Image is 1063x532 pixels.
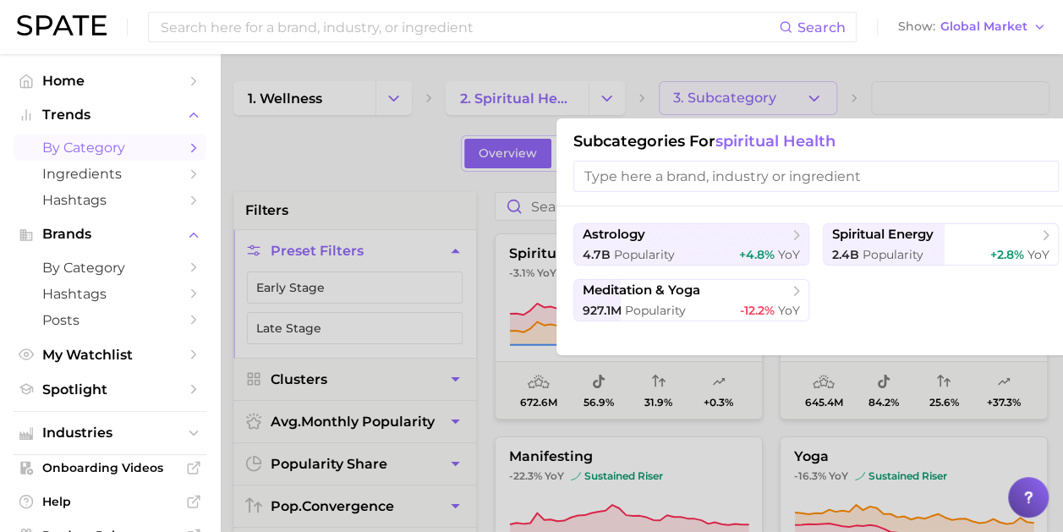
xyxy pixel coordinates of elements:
h1: Subcategories for [573,132,1059,151]
button: astrology4.7b Popularity+4.8% YoY [573,223,809,266]
span: YoY [778,303,800,318]
input: Search here for a brand, industry, or ingredient [159,13,779,41]
a: by Category [14,255,206,281]
a: by Category [14,134,206,161]
a: Hashtags [14,187,206,213]
button: Industries [14,420,206,446]
span: Popularity [625,303,686,318]
span: Popularity [614,247,675,262]
span: by Category [42,260,178,276]
span: Show [898,22,935,31]
span: spiritual health [715,132,836,151]
span: YoY [778,247,800,262]
span: 4.7b [583,247,611,262]
span: 2.4b [832,247,859,262]
a: Help [14,489,206,514]
span: by Category [42,140,178,156]
button: Brands [14,222,206,247]
button: spiritual energy2.4b Popularity+2.8% YoY [823,223,1059,266]
span: 927.1m [583,303,622,318]
span: Industries [42,425,178,441]
img: SPATE [17,15,107,36]
span: YoY [1027,247,1049,262]
a: Home [14,68,206,94]
span: Hashtags [42,286,178,302]
a: Spotlight [14,376,206,403]
span: Posts [42,312,178,328]
button: meditation & yoga927.1m Popularity-12.2% YoY [573,279,809,321]
span: meditation & yoga [583,282,700,299]
button: Trends [14,102,206,128]
span: -12.2% [740,303,775,318]
span: Brands [42,227,178,242]
span: Trends [42,107,178,123]
span: Onboarding Videos [42,460,178,475]
span: spiritual energy [832,227,934,243]
span: Search [797,19,846,36]
a: Ingredients [14,161,206,187]
span: Hashtags [42,192,178,208]
span: Global Market [940,22,1027,31]
a: My Watchlist [14,342,206,368]
input: Type here a brand, industry or ingredient [573,161,1059,192]
a: Hashtags [14,281,206,307]
span: Home [42,73,178,89]
span: +4.8% [739,247,775,262]
span: My Watchlist [42,347,178,363]
span: Ingredients [42,166,178,182]
a: Posts [14,307,206,333]
span: Popularity [863,247,923,262]
span: Spotlight [42,381,178,398]
span: +2.8% [990,247,1024,262]
span: Help [42,494,178,509]
a: Onboarding Videos [14,455,206,480]
button: ShowGlobal Market [894,16,1050,38]
span: astrology [583,227,645,243]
